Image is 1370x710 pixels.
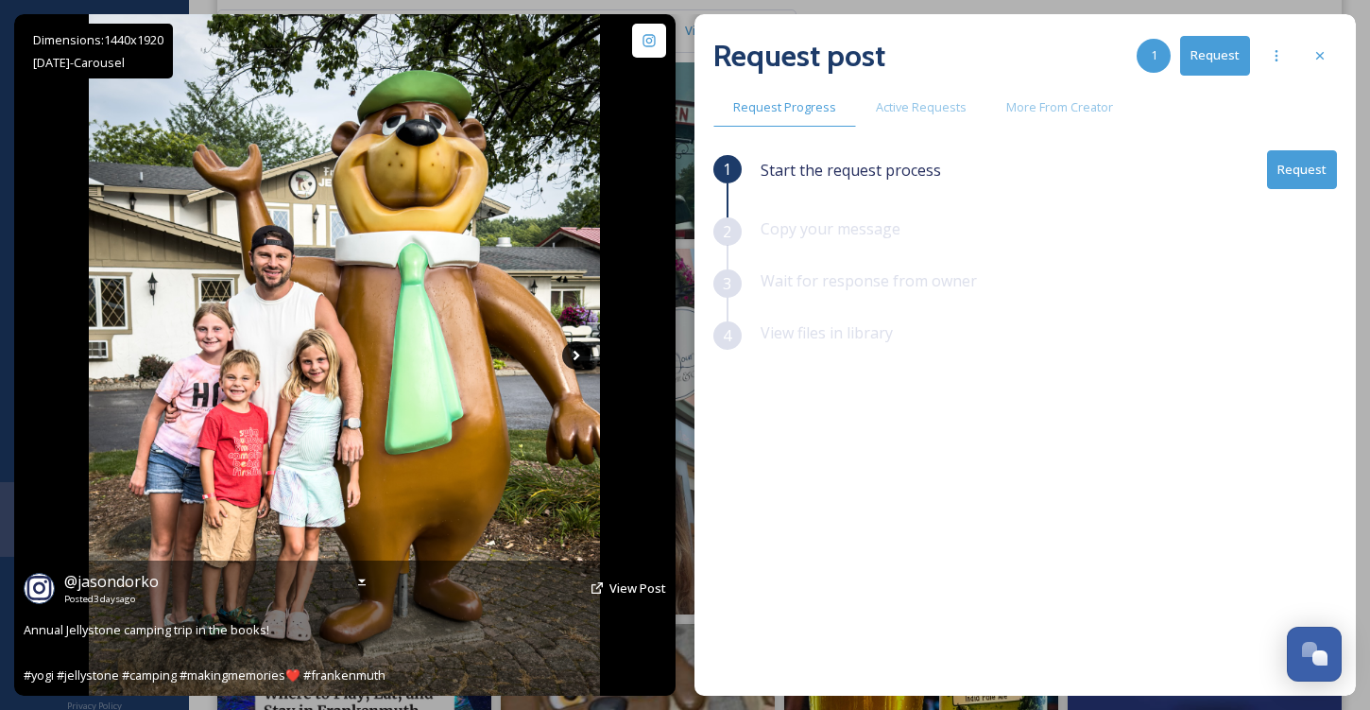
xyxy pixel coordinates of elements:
button: Open Chat [1287,627,1342,682]
span: @ jasondorko [64,571,159,592]
span: Annual Jellystone camping trip in the books! #yogi #jellystone #camping #makingmemories❤️ #franke... [24,621,385,684]
span: View Post [609,580,666,597]
span: Wait for response from owner [761,270,977,291]
a: @jasondorko [64,570,159,593]
span: Active Requests [876,98,967,116]
span: Start the request process [761,159,941,182]
span: 1 [723,158,731,181]
span: Posted 3 days ago [64,593,159,606]
span: More From Creator [1006,98,1113,116]
img: Annual Jellystone camping trip in the books! #yogi #jellystone #camping #makingmemories❤️ #franke... [89,14,600,696]
span: 2 [723,220,731,243]
a: View Post [609,580,666,597]
span: [DATE] - Carousel [33,54,125,71]
span: 3 [723,272,731,295]
button: Request [1180,36,1250,75]
button: Request [1267,150,1337,189]
span: Request Progress [733,98,836,116]
span: 1 [1151,46,1157,64]
span: Copy your message [761,218,900,239]
span: 4 [723,324,731,347]
span: Dimensions: 1440 x 1920 [33,31,163,48]
span: View files in library [761,322,893,343]
h2: Request post [713,33,885,78]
